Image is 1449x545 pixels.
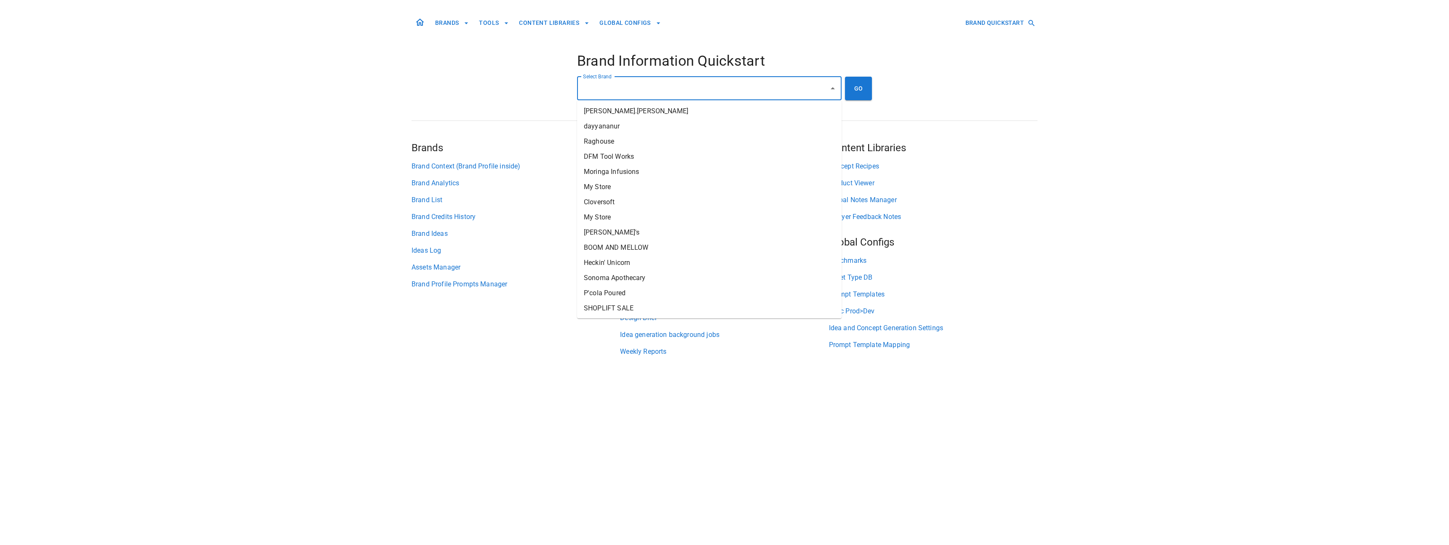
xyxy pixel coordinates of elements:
[412,161,620,171] a: Brand Context (Brand Profile inside)
[577,164,842,179] li: Moringa Infusions
[583,73,612,80] label: Select Brand
[827,83,839,94] button: Close
[577,240,842,255] li: BOOM AND MELLOW
[577,134,842,149] li: Raghouse
[829,256,1037,266] a: Benchmarks
[577,149,842,164] li: DFM Tool Works
[476,15,512,31] button: TOOLS
[412,178,620,188] a: Brand Analytics
[829,235,1037,249] h5: Global Configs
[829,289,1037,299] a: Prompt Templates
[412,212,620,222] a: Brand Credits History
[577,195,842,210] li: Cloversoft
[829,195,1037,205] a: Global Notes Manager
[412,141,620,155] h5: Brands
[829,340,1037,350] a: Prompt Template Mapping
[829,272,1037,283] a: Asset Type DB
[962,15,1037,31] button: BRAND QUICKSTART
[577,301,842,316] li: SHOPLIFT SALE
[577,270,842,286] li: Sonoma Apothecary
[577,286,842,301] li: P'cola Poured
[577,225,842,240] li: [PERSON_NAME]'s
[829,178,1037,188] a: Product Viewer
[577,316,842,331] li: Simple Life Things
[412,246,620,256] a: Ideas Log
[577,255,842,270] li: Heckin' Unicorn
[596,15,664,31] button: GLOBAL CONFIGS
[829,161,1037,171] a: Concept Recipes
[412,229,620,239] a: Brand Ideas
[432,15,472,31] button: BRANDS
[577,52,872,70] h4: Brand Information Quickstart
[577,104,842,119] li: [PERSON_NAME].[PERSON_NAME]
[845,77,872,100] button: GO
[577,179,842,195] li: My Store
[829,323,1037,333] a: Idea and Concept Generation Settings
[577,119,842,134] li: dayyananur
[412,262,620,272] a: Assets Manager
[829,212,1037,222] a: Airfryer Feedback Notes
[412,195,620,205] a: Brand List
[829,306,1037,316] a: Sync Prod>Dev
[412,279,620,289] a: Brand Profile Prompts Manager
[577,210,842,225] li: My Store
[829,141,1037,155] h5: Content Libraries
[620,347,829,357] a: Weekly Reports
[620,330,829,340] a: Idea generation background jobs
[516,15,593,31] button: CONTENT LIBRARIES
